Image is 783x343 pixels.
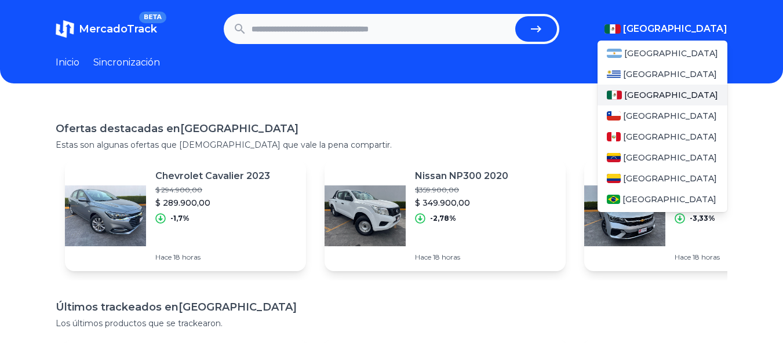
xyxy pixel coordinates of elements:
[598,105,727,126] a: Chile[GEOGRAPHIC_DATA]
[155,185,202,194] font: $ 294.900,00
[623,132,717,142] font: [GEOGRAPHIC_DATA]
[607,70,621,79] img: Uruguay
[65,160,306,271] a: Imagen destacadaChevrolet Cavalier 2023$ 294.900,00$ 289.900,00-1,7%Hace 18 horas
[604,22,727,36] button: [GEOGRAPHIC_DATA]
[173,253,201,261] font: 18 horas
[690,214,715,222] font: -3,33%
[415,185,459,194] font: $359.900,00
[144,13,162,21] font: BETA
[607,195,620,204] img: Brasil
[155,253,172,261] font: Hace
[607,174,621,183] img: Colombia
[415,170,508,181] font: Nissan NP300 2020
[584,175,665,256] img: Imagen destacada
[607,111,621,121] img: Chile
[693,253,720,261] font: 18 horas
[56,122,180,135] font: Ofertas destacadas en
[180,122,298,135] font: [GEOGRAPHIC_DATA]
[598,64,727,85] a: Uruguay[GEOGRAPHIC_DATA]
[623,173,717,184] font: [GEOGRAPHIC_DATA]
[607,153,621,162] img: Venezuela
[623,111,717,121] font: [GEOGRAPHIC_DATA]
[598,85,727,105] a: México[GEOGRAPHIC_DATA]
[56,20,74,38] img: MercadoTrack
[598,43,727,64] a: Argentina[GEOGRAPHIC_DATA]
[56,20,157,38] a: MercadoTrackBETA
[623,69,717,79] font: [GEOGRAPHIC_DATA]
[624,48,718,59] font: [GEOGRAPHIC_DATA]
[607,90,622,100] img: México
[622,194,716,205] font: [GEOGRAPHIC_DATA]
[56,56,79,70] a: Inicio
[598,126,727,147] a: Perú[GEOGRAPHIC_DATA]
[325,175,406,256] img: Imagen destacada
[433,253,460,261] font: 18 horas
[325,160,566,271] a: Imagen destacadaNissan NP300 2020$359.900,00$ 349.900,00-2,78%Hace 18 horas
[607,49,622,58] img: Argentina
[623,23,727,34] font: [GEOGRAPHIC_DATA]
[79,23,157,35] font: MercadoTrack
[598,168,727,189] a: Colombia[GEOGRAPHIC_DATA]
[56,301,179,313] font: Últimos trackeados en
[623,152,717,163] font: [GEOGRAPHIC_DATA]
[155,170,270,181] font: Chevrolet Cavalier 2023
[624,90,718,100] font: [GEOGRAPHIC_DATA]
[607,132,621,141] img: Perú
[65,175,146,256] img: Imagen destacada
[56,140,392,150] font: Estas son algunas ofertas que [DEMOGRAPHIC_DATA] que vale la pena compartir.
[179,301,297,313] font: [GEOGRAPHIC_DATA]
[430,214,456,222] font: -2,78%
[93,57,160,68] font: Sincronización
[598,189,727,210] a: Brasil[GEOGRAPHIC_DATA]
[56,318,223,329] font: Los últimos productos que se trackearon.
[155,198,210,208] font: $ 289.900,00
[170,214,190,222] font: -1,7%
[415,253,431,261] font: Hace
[675,253,691,261] font: Hace
[93,56,160,70] a: Sincronización
[604,24,621,34] img: Mexico
[415,198,470,208] font: $ 349.900,00
[56,57,79,68] font: Inicio
[598,147,727,168] a: Venezuela[GEOGRAPHIC_DATA]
